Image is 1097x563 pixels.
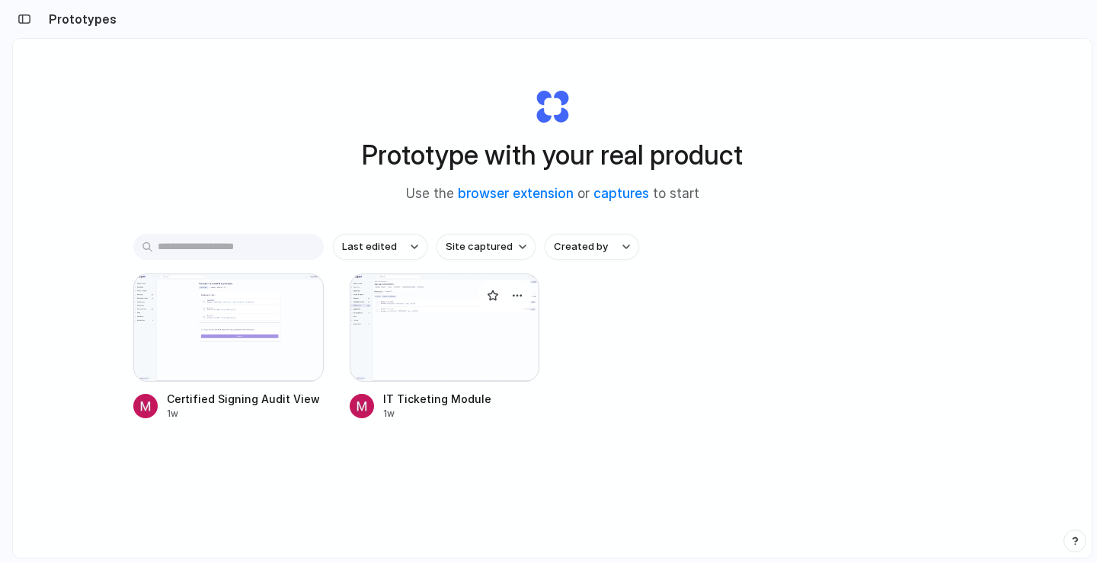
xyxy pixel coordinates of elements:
div: 1w [383,407,540,421]
span: Site captured [446,239,513,254]
span: Last edited [342,239,397,254]
a: captures [593,186,649,201]
h2: Prototypes [43,10,117,28]
span: Use the or to start [406,184,699,204]
button: Site captured [437,234,536,260]
button: Last edited [333,234,427,260]
a: browser extension [458,186,574,201]
div: 1w [167,407,324,421]
span: Certified Signing Audit View [167,391,324,407]
a: Certified Signing Audit ViewCertified Signing Audit View1w [133,274,324,421]
a: IT Ticketing ModuleIT Ticketing Module1w [350,274,540,421]
span: IT Ticketing Module [383,391,540,407]
h1: Prototype with your real product [362,135,743,175]
span: Created by [554,239,608,254]
button: Created by [545,234,639,260]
